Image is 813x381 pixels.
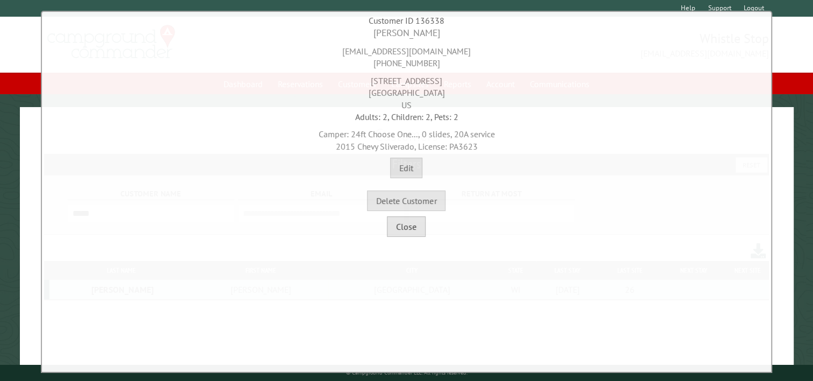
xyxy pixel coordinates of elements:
[367,190,445,211] button: Delete Customer
[390,158,422,178] button: Edit
[45,123,769,152] div: Camper: 24ft Choose One..., 0 slides, 20A service
[45,15,769,26] div: Customer ID 136338
[45,40,769,69] div: [EMAIL_ADDRESS][DOMAIN_NAME] [PHONE_NUMBER]
[45,26,769,40] div: [PERSON_NAME]
[387,216,426,237] button: Close
[335,141,477,152] span: 2015 Chevy Sliverado, License: PA3623
[45,69,769,111] div: [STREET_ADDRESS] [GEOGRAPHIC_DATA] US
[346,369,467,376] small: © Campground Commander LLC. All rights reserved.
[45,111,769,123] div: Adults: 2, Children: 2, Pets: 2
